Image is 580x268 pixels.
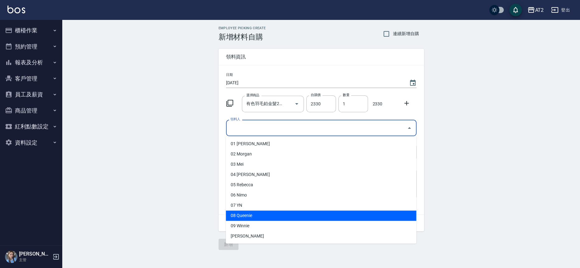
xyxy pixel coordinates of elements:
li: 05 Rebecca [226,180,416,190]
li: 04 [PERSON_NAME] [226,169,416,180]
span: 領料資訊 [226,54,417,60]
li: [PERSON_NAME] [226,231,416,241]
li: 03 Mei [226,159,416,169]
button: 預約管理 [2,39,60,55]
li: 07 YN [226,200,416,210]
p: 主管 [19,257,51,263]
button: 商品管理 [2,103,60,119]
div: AT2 [535,6,544,14]
li: 02 Morgan [226,149,416,159]
button: Open [292,99,302,109]
span: 連續新增自購 [393,30,419,37]
li: 09 Winnie [226,221,416,231]
input: YYYY/MM/DD [226,78,403,88]
h2: Employee Picking Create [219,26,266,30]
button: 報表及分析 [2,54,60,71]
button: 登出 [549,4,573,16]
li: 10 Cindy [226,241,416,252]
img: Logo [7,6,25,13]
li: 08 Queenie [226,210,416,221]
button: Close [404,123,414,133]
label: 數量 [343,93,349,97]
label: 選擇商品 [246,93,259,98]
label: 自購價 [311,93,320,97]
button: Choose date, selected date is 2025-09-17 [405,76,420,90]
label: 領料人 [230,117,240,122]
img: Person [5,251,17,263]
button: 員工及薪資 [2,86,60,103]
li: 01 [PERSON_NAME] [226,139,416,149]
button: AT2 [525,4,546,16]
h3: 新增材料自購 [219,33,266,41]
button: save [509,4,522,16]
p: 2330 [370,101,384,107]
button: 資料設定 [2,135,60,151]
button: 客戶管理 [2,71,60,87]
h5: [PERSON_NAME] [19,251,51,257]
button: 紅利點數設定 [2,118,60,135]
button: 櫃檯作業 [2,22,60,39]
label: 日期 [226,72,233,77]
div: 合計： 2330 [219,215,424,231]
li: 06 Nimo [226,190,416,200]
